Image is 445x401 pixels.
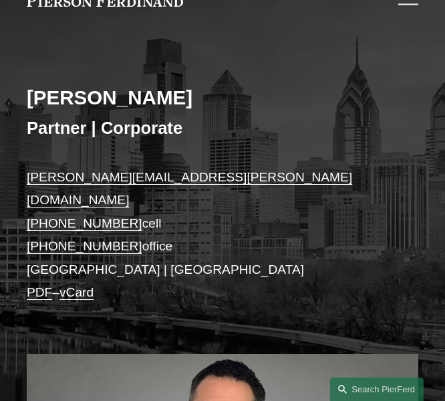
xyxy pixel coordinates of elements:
[27,170,352,208] a: [PERSON_NAME][EMAIL_ADDRESS][PERSON_NAME][DOMAIN_NAME]
[59,285,94,299] a: vCard
[27,86,418,110] h2: [PERSON_NAME]
[27,118,418,139] h3: Partner | Corporate
[330,378,424,401] a: Search this site
[27,216,142,230] a: [PHONE_NUMBER]
[27,166,418,305] p: cell office [GEOGRAPHIC_DATA] | [GEOGRAPHIC_DATA] –
[27,285,52,299] a: PDF
[27,239,142,253] a: [PHONE_NUMBER]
